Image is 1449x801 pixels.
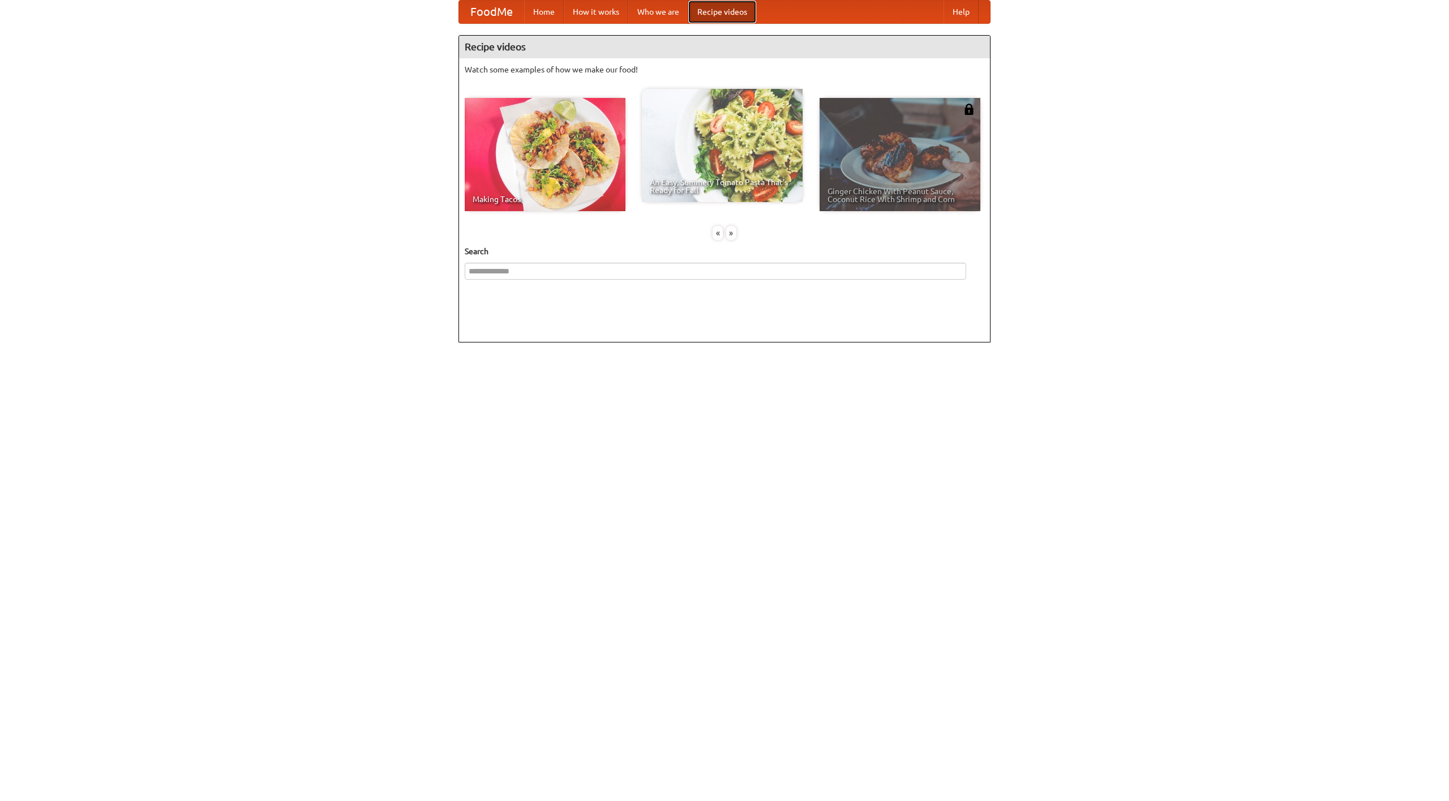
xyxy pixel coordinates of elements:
a: Recipe videos [688,1,756,23]
a: Help [944,1,979,23]
span: An Easy, Summery Tomato Pasta That's Ready for Fall [650,178,795,194]
a: Making Tacos [465,98,625,211]
img: 483408.png [963,104,975,115]
div: » [726,226,736,240]
a: Who we are [628,1,688,23]
a: How it works [564,1,628,23]
h5: Search [465,246,984,257]
div: « [713,226,723,240]
h4: Recipe videos [459,36,990,58]
a: An Easy, Summery Tomato Pasta That's Ready for Fall [642,89,803,202]
span: Making Tacos [473,195,618,203]
a: Home [524,1,564,23]
a: FoodMe [459,1,524,23]
p: Watch some examples of how we make our food! [465,64,984,75]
